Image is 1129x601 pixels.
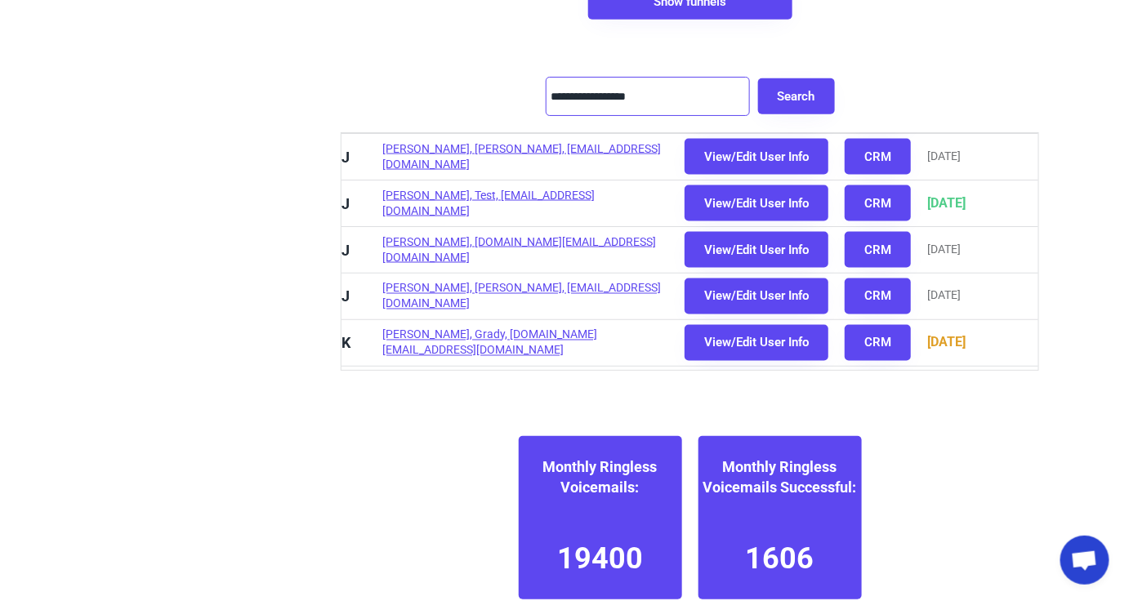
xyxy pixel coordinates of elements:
[382,281,668,313] div: [PERSON_NAME], [PERSON_NAME], [EMAIL_ADDRESS][DOMAIN_NAME]
[685,139,828,175] button: View/Edit User Info
[845,139,911,175] button: CRM
[927,288,961,305] div: [DATE]
[382,327,668,359] div: [PERSON_NAME], Grady, [DOMAIN_NAME][EMAIL_ADDRESS][DOMAIN_NAME]
[845,185,911,221] button: CRM
[557,538,643,579] div: 19400
[341,194,366,214] div: J
[845,232,911,268] button: CRM
[382,234,668,266] div: [PERSON_NAME], [DOMAIN_NAME][EMAIL_ADDRESS][DOMAIN_NAME]
[758,78,835,114] button: Search
[519,456,682,497] div: Monthly Ringless Voicemails:
[1060,536,1109,585] div: Open chat
[341,333,366,354] div: K
[746,538,814,579] div: 1606
[382,141,668,173] div: [PERSON_NAME], [PERSON_NAME], [EMAIL_ADDRESS][DOMAIN_NAME]
[927,149,961,165] div: [DATE]
[927,242,961,258] div: [DATE]
[685,325,828,361] button: View/Edit User Info
[685,185,828,221] button: View/Edit User Info
[685,278,828,314] button: View/Edit User Info
[341,240,366,260] div: J
[341,287,366,307] div: J
[685,232,828,268] button: View/Edit User Info
[845,325,911,361] button: CRM
[927,334,966,352] div: [DATE]
[845,278,911,314] button: CRM
[341,147,366,167] div: J
[927,194,966,212] div: [DATE]
[382,188,668,220] div: [PERSON_NAME], Test, [EMAIL_ADDRESS][DOMAIN_NAME]
[698,456,862,497] div: Monthly Ringless Voicemails Successful:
